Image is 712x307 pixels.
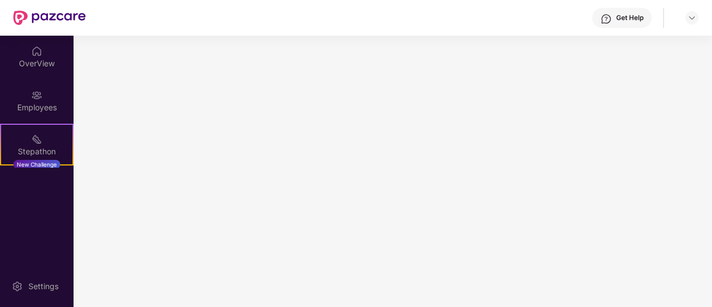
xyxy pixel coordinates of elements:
[13,11,86,25] img: New Pazcare Logo
[31,46,42,57] img: svg+xml;base64,PHN2ZyBpZD0iSG9tZSIgeG1sbnM9Imh0dHA6Ly93d3cudzMub3JnLzIwMDAvc3ZnIiB3aWR0aD0iMjAiIG...
[1,146,72,157] div: Stepathon
[31,90,42,101] img: svg+xml;base64,PHN2ZyBpZD0iRW1wbG95ZWVzIiB4bWxucz0iaHR0cDovL3d3dy53My5vcmcvMjAwMC9zdmciIHdpZHRoPS...
[616,13,643,22] div: Get Help
[687,13,696,22] img: svg+xml;base64,PHN2ZyBpZD0iRHJvcGRvd24tMzJ4MzIiIHhtbG5zPSJodHRwOi8vd3d3LnczLm9yZy8yMDAwL3N2ZyIgd2...
[25,281,62,292] div: Settings
[12,281,23,292] img: svg+xml;base64,PHN2ZyBpZD0iU2V0dGluZy0yMHgyMCIgeG1sbnM9Imh0dHA6Ly93d3cudzMub3JnLzIwMDAvc3ZnIiB3aW...
[31,134,42,145] img: svg+xml;base64,PHN2ZyB4bWxucz0iaHR0cDovL3d3dy53My5vcmcvMjAwMC9zdmciIHdpZHRoPSIyMSIgaGVpZ2h0PSIyMC...
[601,13,612,25] img: svg+xml;base64,PHN2ZyBpZD0iSGVscC0zMngzMiIgeG1sbnM9Imh0dHA6Ly93d3cudzMub3JnLzIwMDAvc3ZnIiB3aWR0aD...
[13,160,60,169] div: New Challenge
